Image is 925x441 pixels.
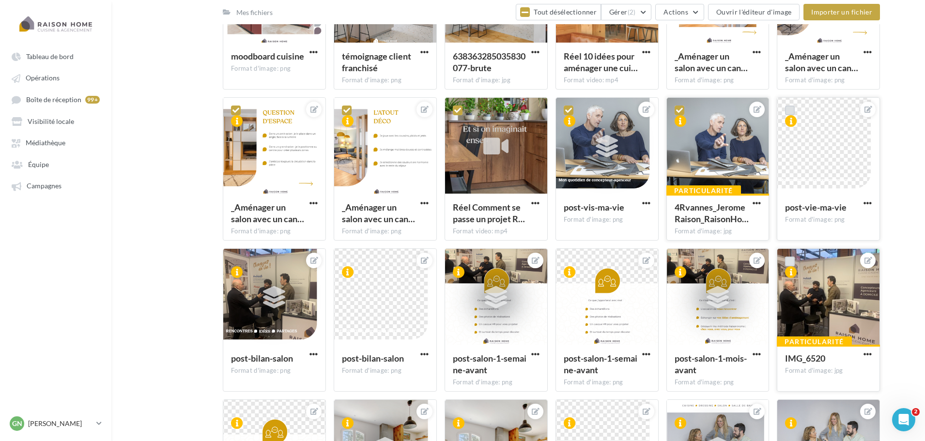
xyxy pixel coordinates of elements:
a: Campagnes [6,177,106,194]
span: _Aménager un salon avec un canapé d’angle (1) [231,202,304,224]
span: Gn [12,419,22,428]
div: Format d'image: png [453,378,540,387]
div: Format d'image: png [342,227,429,236]
span: Équipe [28,160,49,168]
div: Format d'image: png [342,366,429,375]
div: Format d'image: png [564,215,650,224]
button: Gérer(2) [601,4,652,20]
a: Médiathèque [6,134,106,151]
span: Campagnes [27,182,62,190]
div: Format d'image: jpg [785,366,872,375]
div: Format d'image: jpg [675,227,761,236]
span: post-vie-ma-vie [785,202,847,213]
button: Ouvrir l'éditeur d'image [708,4,800,20]
span: Réel 10 idées pour aménager une cuisine conviviale [564,51,638,73]
div: 99+ [85,96,100,104]
span: Importer un fichier [811,8,872,16]
a: Opérations [6,69,106,86]
span: Tableau de bord [26,52,74,61]
button: Tout désélectionner [516,4,601,20]
button: Importer un fichier [803,4,880,20]
div: Particularité [666,185,741,196]
div: Format d'image: png [675,378,761,387]
span: post-salon-1-semaine-avant [564,353,637,375]
div: Format d'image: png [785,76,872,85]
span: témoignage client franchisé [342,51,411,73]
span: Actions [663,8,688,16]
div: Format d'image: png [231,366,318,375]
div: Format d'image: png [675,76,761,85]
a: Visibilité locale [6,112,106,130]
div: Format d'image: png [231,227,318,236]
span: post-bilan-salon [231,353,293,364]
span: post-vis-ma-vie [564,202,624,213]
a: Gn [PERSON_NAME] [8,414,104,433]
div: Format video: mp4 [564,76,650,85]
div: Mes fichiers [236,8,273,17]
span: (2) [628,8,636,16]
span: _Aménager un salon avec un canapé d’angle (2) [785,51,858,73]
div: Format d'image: png [785,215,872,224]
a: Équipe [6,155,106,173]
span: _Aménager un salon avec un canapé d’angle [675,51,748,73]
span: Médiathèque [26,139,65,147]
span: Boîte de réception [26,95,81,104]
div: Format d'image: png [342,76,429,85]
div: Format d'image: png [231,64,318,73]
span: 2 [912,408,920,416]
div: Format d'image: png [564,378,650,387]
span: Visibilité locale [28,117,74,125]
span: _Aménager un salon avec un canapé d’angle (3) [342,202,415,224]
a: Boîte de réception 99+ [6,91,106,108]
span: moodboard cuisine [231,51,304,61]
span: post-salon-1-mois-avant [675,353,747,375]
div: Format video: mp4 [453,227,540,236]
iframe: Intercom live chat [892,408,915,431]
span: 4Rvannes_JeromeRaison_RaisonHome_20mars2024_HD_4 [675,202,749,224]
p: [PERSON_NAME] [28,419,92,428]
div: Format d'image: jpg [453,76,540,85]
span: IMG_6520 [785,353,825,364]
span: Opérations [26,74,60,82]
span: Réel Comment se passe un projet Raison Home [453,202,525,224]
span: post-salon-1-semaine-avant [453,353,526,375]
a: Tableau de bord [6,47,106,65]
span: post-bilan-salon [342,353,404,364]
div: Particularité [777,336,851,347]
button: Actions [655,4,704,20]
span: 638363285035830077-brute [453,51,525,73]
